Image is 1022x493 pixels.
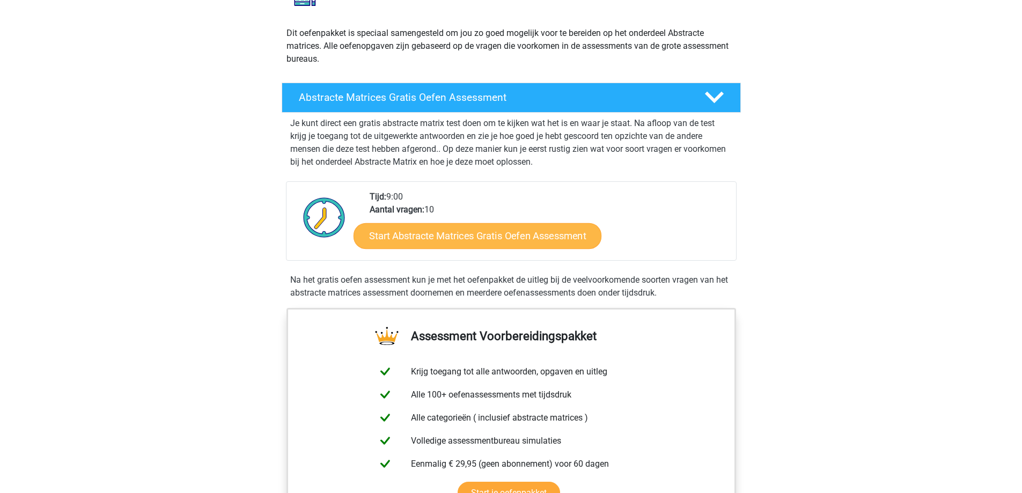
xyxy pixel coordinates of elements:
div: Na het gratis oefen assessment kun je met het oefenpakket de uitleg bij de veelvoorkomende soorte... [286,274,737,299]
b: Aantal vragen: [370,204,424,215]
b: Tijd: [370,192,386,202]
a: Start Abstracte Matrices Gratis Oefen Assessment [354,223,601,248]
p: Je kunt direct een gratis abstracte matrix test doen om te kijken wat het is en waar je staat. Na... [290,117,732,168]
h4: Abstracte Matrices Gratis Oefen Assessment [299,91,687,104]
div: 9:00 10 [362,190,736,260]
p: Dit oefenpakket is speciaal samengesteld om jou zo goed mogelijk voor te bereiden op het onderdee... [286,27,736,65]
a: Abstracte Matrices Gratis Oefen Assessment [277,83,745,113]
img: Klok [297,190,351,244]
